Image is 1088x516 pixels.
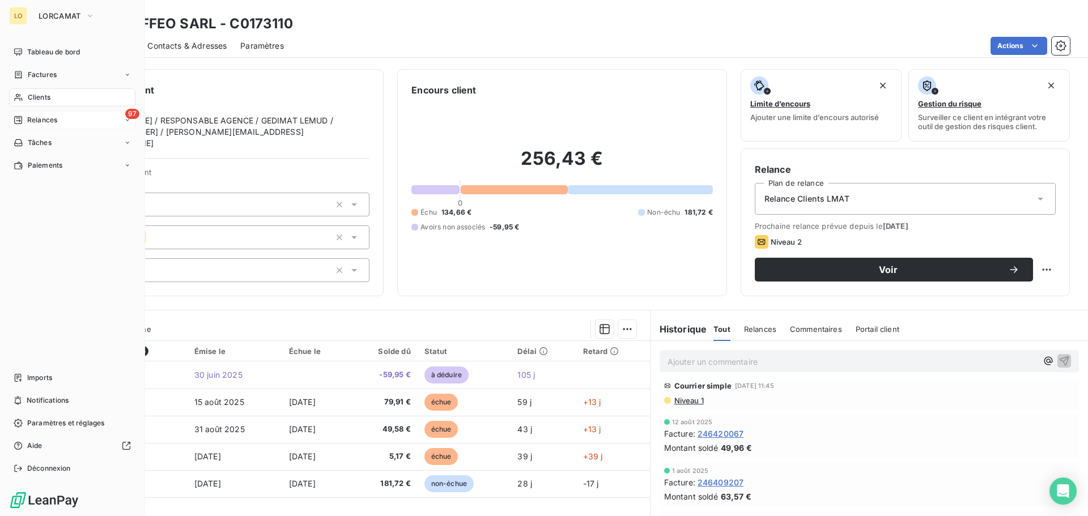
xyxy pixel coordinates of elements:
[424,448,458,465] span: échue
[424,347,504,356] div: Statut
[517,479,532,488] span: 28 j
[735,382,774,389] span: [DATE] 11:45
[289,451,316,461] span: [DATE]
[289,479,316,488] span: [DATE]
[664,442,719,454] span: Montant soldé
[424,475,474,492] span: non-échue
[517,347,569,356] div: Délai
[664,476,695,488] span: Facture :
[664,428,695,440] span: Facture :
[39,11,81,20] span: LORCAMAT
[125,109,139,119] span: 97
[458,198,462,207] span: 0
[685,207,712,218] span: 181,72 €
[356,396,411,408] span: 79,91 €
[27,463,71,474] span: Déconnexion
[356,478,411,489] span: 181,72 €
[583,479,599,488] span: -17 j
[9,491,79,509] img: Logo LeanPay
[289,397,316,407] span: [DATE]
[764,193,849,204] span: Relance Clients LMAT
[28,92,50,103] span: Clients
[91,168,369,184] span: Propriétés Client
[744,325,776,334] span: Relances
[721,491,751,502] span: 63,57 €
[9,7,27,25] div: LO
[672,467,709,474] span: 1 août 2025
[27,373,52,383] span: Imports
[698,428,743,440] span: 246420067
[517,370,535,379] span: 105 j
[27,418,104,428] span: Paramètres et réglages
[28,160,62,170] span: Paiements
[289,424,316,434] span: [DATE]
[27,395,69,406] span: Notifications
[883,221,908,231] span: [DATE]
[424,366,469,383] span: à déduire
[9,437,135,455] a: Aide
[583,424,601,434] span: +13 j
[27,47,80,57] span: Tableau de bord
[517,451,532,461] span: 39 j
[194,451,221,461] span: [DATE]
[517,397,532,407] span: 59 j
[651,322,707,336] h6: Historique
[420,222,485,232] span: Avoirs non associés
[918,113,1060,131] span: Surveiller ce client en intégrant votre outil de gestion des risques client.
[647,207,680,218] span: Non-échu
[100,14,293,34] h3: CHAUFFEO SARL - C0173110
[918,99,981,108] span: Gestion du risque
[755,221,1056,231] span: Prochaine relance prévue depuis le
[289,347,343,356] div: Échue le
[194,424,245,434] span: 31 août 2025
[673,396,704,405] span: Niveau 1
[771,237,802,246] span: Niveau 2
[86,115,369,149] span: [PERSON_NAME] / RESPONSABLE AGENCE / GEDIMAT LEMUD / [PHONE_NUMBER] / [PERSON_NAME][EMAIL_ADDRESS...
[424,421,458,438] span: échue
[741,69,902,142] button: Limite d’encoursAjouter une limite d’encours autorisé
[583,347,643,356] div: Retard
[755,163,1056,176] h6: Relance
[356,451,411,462] span: 5,17 €
[147,40,227,52] span: Contacts & Adresses
[790,325,842,334] span: Commentaires
[856,325,899,334] span: Portail client
[441,207,471,218] span: 134,66 €
[713,325,730,334] span: Tout
[721,442,752,454] span: 49,96 €
[755,258,1033,282] button: Voir
[674,381,732,390] span: Courrier simple
[69,83,369,97] h6: Informations client
[411,147,712,181] h2: 256,43 €
[194,397,244,407] span: 15 août 2025
[28,138,52,148] span: Tâches
[672,419,713,425] span: 12 août 2025
[750,99,810,108] span: Limite d’encours
[698,476,743,488] span: 246409207
[356,347,411,356] div: Solde dû
[1049,477,1077,505] div: Open Intercom Messenger
[194,370,243,379] span: 30 juin 2025
[27,115,57,125] span: Relances
[146,232,155,242] input: Ajouter une valeur
[194,347,275,356] div: Émise le
[750,113,879,122] span: Ajouter une limite d’encours autorisé
[583,451,603,461] span: +39 j
[356,424,411,435] span: 49,58 €
[27,441,42,451] span: Aide
[517,424,532,434] span: 43 j
[356,369,411,381] span: -59,95 €
[908,69,1070,142] button: Gestion du risqueSurveiller ce client en intégrant votre outil de gestion des risques client.
[490,222,519,232] span: -59,95 €
[240,40,284,52] span: Paramètres
[768,265,1008,274] span: Voir
[420,207,437,218] span: Échu
[991,37,1047,55] button: Actions
[28,70,57,80] span: Factures
[194,479,221,488] span: [DATE]
[411,83,476,97] h6: Encours client
[424,394,458,411] span: échue
[664,491,719,502] span: Montant soldé
[583,397,601,407] span: +13 j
